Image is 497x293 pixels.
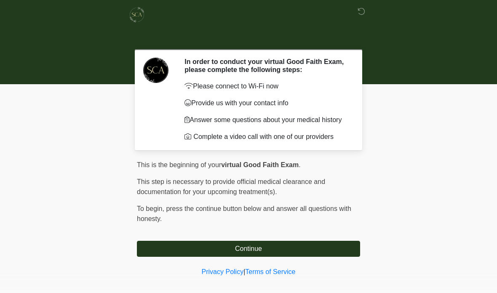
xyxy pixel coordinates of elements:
[299,161,300,168] span: .
[137,178,325,195] span: This step is necessary to provide official medical clearance and documentation for your upcoming ...
[243,268,245,275] a: |
[137,205,351,222] span: press the continue button below and answer all questions with honesty.
[184,132,347,142] li: Complete a video call with one of our providers
[128,6,145,23] img: Skinchic Dallas Logo
[184,98,347,108] p: Provide us with your contact info
[202,268,244,275] a: Privacy Policy
[137,241,360,257] button: Continue
[131,30,366,46] h1: ‎ ‎
[184,81,347,91] p: Please connect to Wi-Fi now
[137,161,221,168] span: This is the beginning of your
[221,161,299,168] strong: virtual Good Faith Exam
[143,58,168,83] img: Agent Avatar
[184,115,347,125] p: Answer some questions about your medical history
[137,205,166,212] span: To begin,
[184,58,347,74] h2: In order to conduct your virtual Good Faith Exam, please complete the following steps:
[245,268,295,275] a: Terms of Service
